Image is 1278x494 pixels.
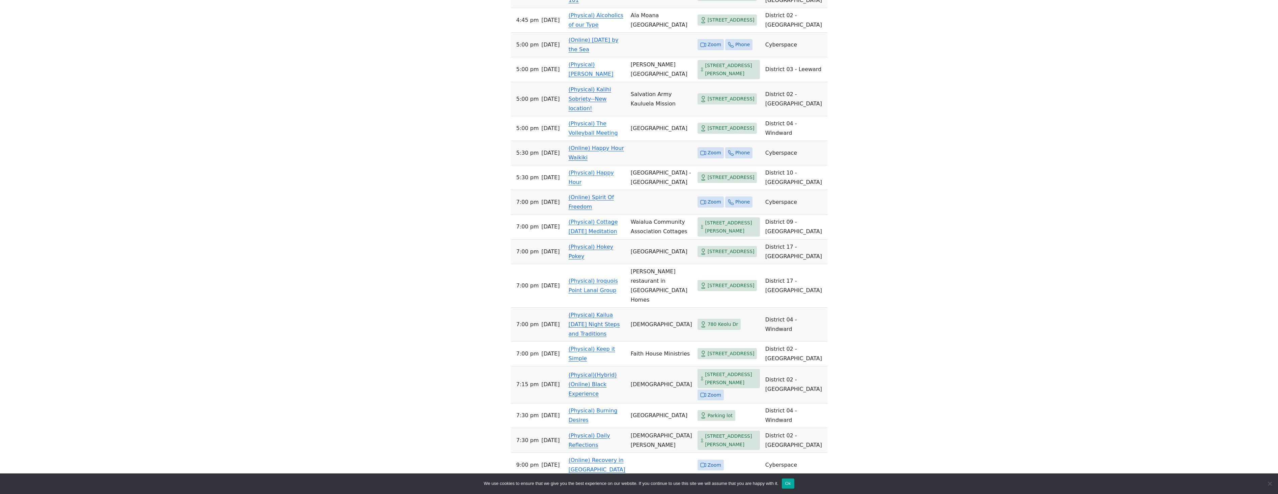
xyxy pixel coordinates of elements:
span: Zoom [708,40,721,49]
span: 7:00 PM [516,281,539,290]
span: [DATE] [541,281,560,290]
span: [STREET_ADDRESS][PERSON_NAME] [705,432,757,449]
td: District 09 - [GEOGRAPHIC_DATA] [763,215,827,240]
span: No [1266,480,1273,487]
span: 7:00 PM [516,197,539,207]
span: 9:00 PM [516,460,539,470]
span: [STREET_ADDRESS] [708,95,755,103]
span: 780 Keolu Dr [708,320,738,329]
span: 5:30 PM [516,148,539,158]
span: 5:30 PM [516,173,539,182]
span: [DATE] [541,124,560,133]
td: Waialua Community Association Cottages [628,215,695,240]
span: 5:00 PM [516,40,539,50]
span: 7:00 PM [516,247,539,256]
span: 7:30 PM [516,411,539,420]
span: Zoom [708,461,721,469]
td: District 04 - Windward [763,116,827,141]
td: [DEMOGRAPHIC_DATA] [628,366,695,404]
span: [DATE] [541,247,560,256]
td: Cyberspace [763,190,827,215]
td: Cyberspace [763,453,827,477]
span: 5:00 PM [516,94,539,104]
span: [STREET_ADDRESS] [708,247,755,256]
td: Salvation Army Kauluela Mission [628,82,695,116]
td: Cyberspace [763,141,827,165]
span: [STREET_ADDRESS] [708,173,755,182]
span: [DATE] [541,173,560,182]
span: [DATE] [541,94,560,104]
a: (Physical) Daily Reflections [569,432,610,448]
td: Ala Moana [GEOGRAPHIC_DATA] [628,8,695,33]
span: [STREET_ADDRESS][PERSON_NAME] [705,61,757,78]
td: District 02 - [GEOGRAPHIC_DATA] [763,8,827,33]
td: District 02 - [GEOGRAPHIC_DATA] [763,82,827,116]
td: District 04 - Windward [763,308,827,342]
span: We use cookies to ensure that we give you the best experience on our website. If you continue to ... [484,480,778,487]
td: [PERSON_NAME] restaurant in [GEOGRAPHIC_DATA] Homes [628,264,695,308]
a: (Online) Spirit Of Freedom [569,194,614,210]
a: (Physical) Iroquois Point Lanai Group [569,278,618,294]
span: Zoom [708,149,721,157]
span: Zoom [708,198,721,206]
span: [STREET_ADDRESS] [708,281,755,290]
span: 5:00 PM [516,124,539,133]
span: Phone [735,149,750,157]
span: [DATE] [541,148,560,158]
td: [DEMOGRAPHIC_DATA][PERSON_NAME] [628,428,695,453]
span: [DATE] [541,197,560,207]
span: Phone [735,40,750,49]
span: [STREET_ADDRESS] [708,124,755,132]
span: 7:00 PM [516,349,539,359]
td: [GEOGRAPHIC_DATA] [628,240,695,264]
td: [GEOGRAPHIC_DATA] [628,403,695,428]
span: 7:00 PM [516,222,539,231]
span: 7:00 PM [516,320,539,329]
span: [DATE] [541,65,560,74]
span: [STREET_ADDRESS] [708,349,755,358]
td: District 17 - [GEOGRAPHIC_DATA] [763,264,827,308]
td: [GEOGRAPHIC_DATA] [628,116,695,141]
span: [DATE] [541,320,560,329]
span: 7:15 PM [516,380,539,389]
a: (Physical) Hokey Pokey [569,244,613,259]
button: Ok [782,478,794,489]
span: [DATE] [541,460,560,470]
a: (Online) [DATE] by the Sea [569,37,619,53]
span: [STREET_ADDRESS][PERSON_NAME] [705,370,757,387]
a: (Physical) Kailua [DATE] Night Steps and Traditions [569,312,620,337]
td: District 03 - Leeward [763,57,827,82]
span: 7:30 PM [516,436,539,445]
span: [DATE] [541,411,560,420]
span: Phone [735,198,750,206]
span: [DATE] [541,16,560,25]
span: Zoom [708,391,721,399]
a: (Physical)(Hybrid)(Online) Black Experience [569,372,617,397]
td: Cyberspace [763,33,827,57]
span: [DATE] [541,222,560,231]
a: (Online) Happy Hour Waikiki [569,145,624,161]
td: District 02 - [GEOGRAPHIC_DATA] [763,428,827,453]
span: [DATE] [541,436,560,445]
td: [PERSON_NAME][GEOGRAPHIC_DATA] [628,57,695,82]
span: 5:00 PM [516,65,539,74]
span: [STREET_ADDRESS][PERSON_NAME] [705,219,757,235]
a: (Physical) [PERSON_NAME] [569,61,614,77]
a: (Physical) Kalihi Sobriety--New location! [569,86,611,112]
td: District 10 - [GEOGRAPHIC_DATA] [763,165,827,190]
a: (Physical) Burning Desires [569,407,618,423]
span: 4:45 PM [516,16,539,25]
td: [GEOGRAPHIC_DATA] - [GEOGRAPHIC_DATA] [628,165,695,190]
td: District 02 - [GEOGRAPHIC_DATA] [763,366,827,404]
td: District 04 - Windward [763,403,827,428]
a: (Physical) Cottage [DATE] Meditation [569,219,618,235]
a: (Online) Recovery in [GEOGRAPHIC_DATA] [569,457,625,473]
td: District 02 - [GEOGRAPHIC_DATA] [763,342,827,366]
span: [STREET_ADDRESS] [708,16,755,24]
td: District 17 - [GEOGRAPHIC_DATA] [763,240,827,264]
span: Parking lot [708,411,733,420]
td: [DEMOGRAPHIC_DATA] [628,308,695,342]
a: (Physical) Alcoholics of our Type [569,12,624,28]
td: Faith House Ministries [628,342,695,366]
a: (Physical) The Volleyball Meeting [569,120,618,136]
